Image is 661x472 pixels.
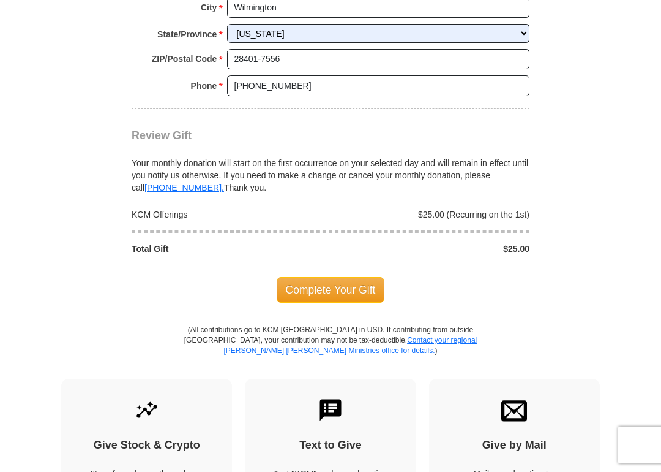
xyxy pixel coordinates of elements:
div: $25.00 [330,243,536,255]
strong: State/Province [157,26,217,43]
img: give-by-stock.svg [134,397,160,423]
div: Total Gift [125,243,331,255]
div: KCM Offerings [125,208,331,221]
h4: Give by Mail [450,439,578,452]
h4: Text to Give [266,439,394,452]
strong: Phone [191,77,217,94]
img: text-to-give.svg [318,397,343,423]
img: envelope.svg [501,397,527,423]
h4: Give Stock & Crypto [83,439,211,452]
strong: ZIP/Postal Code [152,50,217,67]
p: (All contributions go to KCM [GEOGRAPHIC_DATA] in USD. If contributing from outside [GEOGRAPHIC_D... [184,325,477,378]
div: Your monthly donation will start on the first occurrence on your selected day and will remain in ... [132,142,529,194]
span: Complete Your Gift [277,277,385,303]
span: Review Gift [132,129,192,142]
a: [PHONE_NUMBER]. [144,183,224,192]
span: $25.00 (Recurring on the 1st) [418,210,529,219]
